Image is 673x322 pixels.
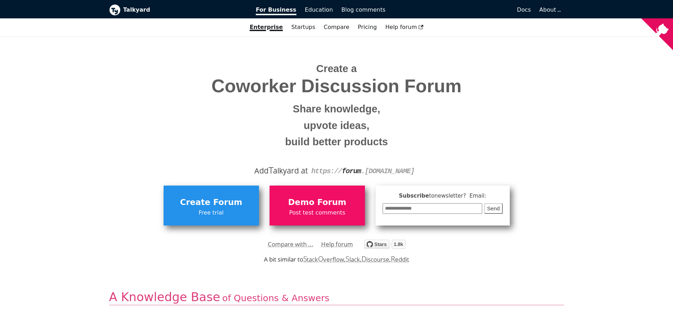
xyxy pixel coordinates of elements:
[270,186,365,225] a: Demo ForumPost test comments
[256,6,296,15] span: For Business
[167,208,255,217] span: Free trial
[273,196,361,209] span: Demo Forum
[364,241,406,251] a: Star debiki/talkyard on GitHub
[109,289,564,305] h2: A Knowledge Base
[341,6,385,13] span: Blog comments
[114,117,559,134] small: upvote ideas,
[114,101,559,117] small: Share knowledge,
[311,167,414,175] code: https:// . [DOMAIN_NAME]
[517,6,531,13] span: Docs
[318,254,324,264] span: O
[354,21,381,33] a: Pricing
[391,254,395,264] span: R
[383,192,503,200] span: Subscribe
[361,254,367,264] span: D
[337,4,390,16] a: Blog comments
[114,76,559,96] span: Coworker Discussion Forum
[268,164,273,176] span: T
[321,239,353,250] a: Help forum
[287,21,320,33] a: Startups
[109,4,120,16] img: Talkyard logo
[391,255,409,263] a: Reddit
[316,63,357,74] span: Create a
[361,255,389,263] a: Discourse
[301,4,337,16] a: Education
[381,21,428,33] a: Help forum
[114,165,559,177] div: Add alkyard at
[123,5,246,14] b: Talkyard
[346,255,360,263] a: Slack
[222,293,329,303] span: of Questions & Answers
[303,255,344,263] a: StackOverflow
[305,6,333,13] span: Education
[164,186,259,225] a: Create ForumFree trial
[385,24,424,30] span: Help forum
[273,208,361,217] span: Post test comments
[167,196,255,209] span: Create Forum
[252,4,301,16] a: For Business
[390,4,535,16] a: Docs
[342,167,361,175] strong: forum
[109,4,246,16] a: Talkyard logoTalkyard
[429,193,486,199] span: to newsletter ? Email:
[484,203,503,214] button: Send
[539,6,560,13] a: About
[114,134,559,150] small: build better products
[246,21,287,33] a: Enterprise
[324,24,349,30] a: Compare
[346,254,349,264] span: S
[364,240,406,249] img: talkyard.svg
[303,254,307,264] span: S
[268,239,313,250] a: Compare with ...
